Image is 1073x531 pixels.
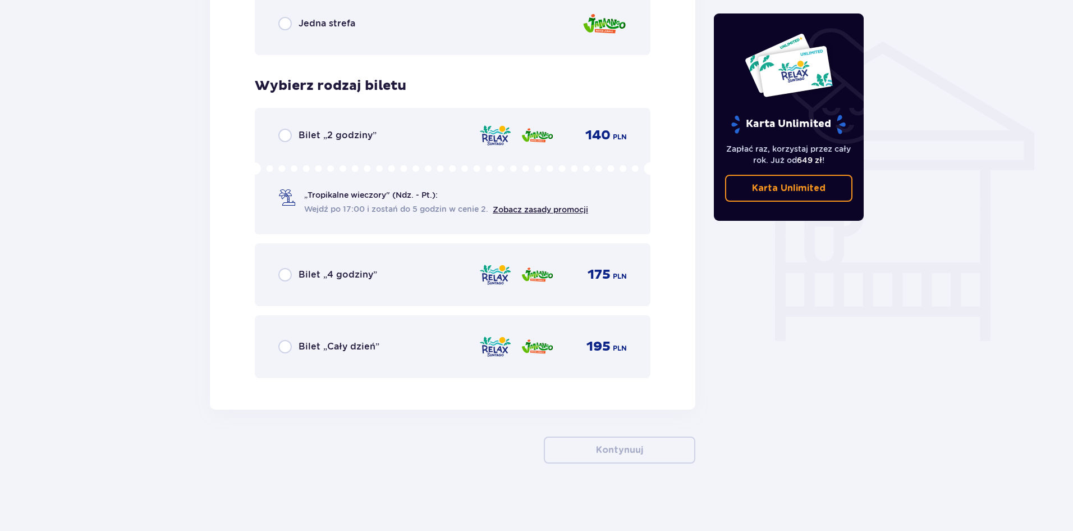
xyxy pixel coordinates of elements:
[479,124,512,147] img: Relax
[730,115,847,134] p: Karta Unlimited
[299,341,379,353] span: Bilet „Cały dzień”
[588,266,611,283] span: 175
[613,271,627,282] span: PLN
[582,8,627,40] img: Jamango
[752,182,826,194] p: Karta Unlimited
[586,338,611,355] span: 195
[613,343,627,353] span: PLN
[744,33,833,98] img: Dwie karty całoroczne do Suntago z napisem 'UNLIMITED RELAX', na białym tle z tropikalnymi liśćmi...
[725,143,853,166] p: Zapłać raz, korzystaj przez cały rok. Już od !
[479,335,512,358] img: Relax
[521,263,554,287] img: Jamango
[797,156,822,165] span: 649 zł
[304,203,488,215] span: Wejdź po 17:00 i zostań do 5 godzin w cenie 2.
[521,335,554,358] img: Jamango
[479,263,512,287] img: Relax
[299,17,355,30] span: Jedna strefa
[255,78,406,94] h3: Wybierz rodzaj biletu
[299,269,377,281] span: Bilet „4 godziny”
[596,444,643,456] p: Kontynuuj
[493,205,588,214] a: Zobacz zasady promocji
[725,175,853,202] a: Karta Unlimited
[613,132,627,142] span: PLN
[544,437,695,464] button: Kontynuuj
[585,127,611,144] span: 140
[299,129,377,142] span: Bilet „2 godziny”
[521,124,554,147] img: Jamango
[304,189,438,201] span: „Tropikalne wieczory" (Ndz. - Pt.):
